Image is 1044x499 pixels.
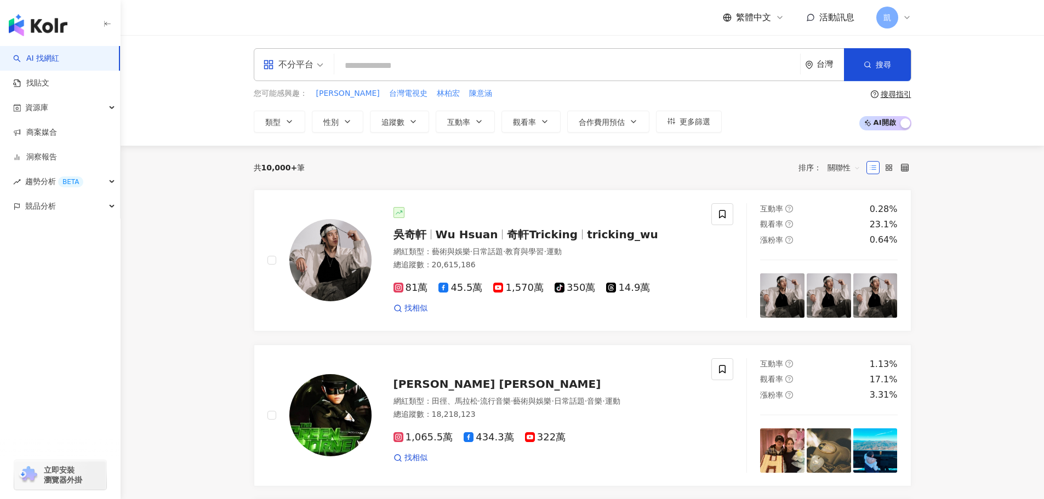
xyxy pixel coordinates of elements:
[438,282,482,294] span: 45.5萬
[393,303,427,314] a: 找相似
[870,389,898,401] div: 3.31%
[870,219,898,231] div: 23.1%
[656,111,722,133] button: 更多篩選
[785,391,793,399] span: question-circle
[554,397,585,405] span: 日常話題
[870,358,898,370] div: 1.13%
[393,409,699,420] div: 總追蹤數 ： 18,218,123
[13,127,57,138] a: 商案媒合
[844,48,911,81] button: 搜尋
[58,176,83,187] div: BETA
[525,432,566,443] span: 322萬
[316,88,380,100] button: [PERSON_NAME]
[289,374,372,456] img: KOL Avatar
[785,236,793,244] span: question-circle
[13,152,57,163] a: 洞察報告
[393,432,453,443] span: 1,065.5萬
[389,88,427,99] span: 台灣電視史
[478,397,480,405] span: ·
[404,452,427,463] span: 找相似
[503,247,505,256] span: ·
[853,428,898,473] img: post-image
[760,236,783,244] span: 漲粉率
[432,397,478,405] span: 田徑、馬拉松
[881,90,911,99] div: 搜尋指引
[585,397,587,405] span: ·
[544,247,546,256] span: ·
[785,375,793,383] span: question-circle
[312,111,363,133] button: 性別
[760,428,805,473] img: post-image
[605,397,620,405] span: 運動
[551,397,554,405] span: ·
[493,282,544,294] span: 1,570萬
[370,111,429,133] button: 追蹤數
[511,397,513,405] span: ·
[680,117,710,126] span: 更多篩選
[13,53,59,64] a: searchAI 找網紅
[760,204,783,213] span: 互動率
[807,428,851,473] img: post-image
[436,111,495,133] button: 互動率
[501,111,561,133] button: 觀看率
[587,228,658,241] span: tricking_wu
[436,88,460,100] button: 林柏宏
[25,169,83,194] span: 趨勢分析
[263,59,274,70] span: appstore
[785,360,793,368] span: question-circle
[393,260,699,271] div: 總追蹤數 ： 20,615,186
[289,219,372,301] img: KOL Avatar
[513,118,536,127] span: 觀看率
[393,228,426,241] span: 吳奇軒
[316,88,380,99] span: [PERSON_NAME]
[785,205,793,213] span: question-circle
[602,397,604,405] span: ·
[393,452,427,463] a: 找相似
[9,14,67,36] img: logo
[876,60,891,69] span: 搜尋
[393,377,601,391] span: [PERSON_NAME] [PERSON_NAME]
[805,61,813,69] span: environment
[263,56,313,73] div: 不分平台
[760,359,783,368] span: 互動率
[404,303,427,314] span: 找相似
[736,12,771,24] span: 繁體中文
[785,220,793,228] span: question-circle
[579,118,625,127] span: 合作費用預估
[436,228,498,241] span: Wu Hsuan
[505,247,544,256] span: 教育與學習
[828,159,860,176] span: 關聯性
[470,247,472,256] span: ·
[389,88,428,100] button: 台灣電視史
[254,345,911,486] a: KOL Avatar[PERSON_NAME] [PERSON_NAME]網紅類型：田徑、馬拉松·流行音樂·藝術與娛樂·日常話題·音樂·運動總追蹤數：18,218,1231,065.5萬434....
[870,374,898,386] div: 17.1%
[254,111,305,133] button: 類型
[254,88,307,99] span: 您可能感興趣：
[381,118,404,127] span: 追蹤數
[798,159,866,176] div: 排序：
[25,194,56,219] span: 競品分析
[819,12,854,22] span: 活動訊息
[13,78,49,89] a: 找貼文
[265,118,281,127] span: 類型
[254,190,911,331] a: KOL Avatar吳奇軒Wu Hsuan奇軒Trickingtricking_wu網紅類型：藝術與娛樂·日常話題·教育與學習·運動總追蹤數：20,615,18681萬45.5萬1,570萬35...
[760,220,783,228] span: 觀看率
[393,396,699,407] div: 網紅類型 ：
[254,163,305,172] div: 共 筆
[587,397,602,405] span: 音樂
[393,246,699,257] div: 網紅類型 ：
[323,118,339,127] span: 性別
[480,397,511,405] span: 流行音樂
[25,95,48,120] span: 資源庫
[432,247,470,256] span: 藝術與娛樂
[871,90,878,98] span: question-circle
[13,178,21,186] span: rise
[447,118,470,127] span: 互動率
[18,466,39,484] img: chrome extension
[606,282,650,294] span: 14.9萬
[507,228,578,241] span: 奇軒Tricking
[883,12,891,24] span: 凱
[469,88,493,100] button: 陳意涵
[546,247,562,256] span: 運動
[760,273,805,318] img: post-image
